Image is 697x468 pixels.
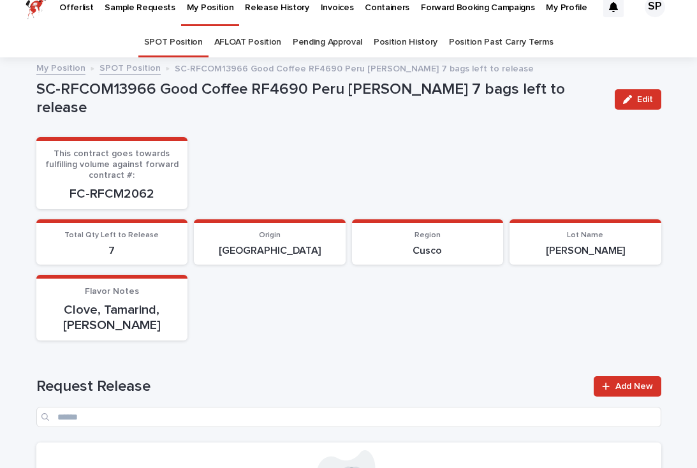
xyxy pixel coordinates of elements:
p: SC-RFCOM13966 Good Coffee RF4690 Peru [PERSON_NAME] 7 bags left to release [36,80,605,117]
a: My Position [36,60,85,75]
p: [GEOGRAPHIC_DATA] [202,245,338,257]
p: [PERSON_NAME] [517,245,654,257]
span: Flavor Notes [85,287,139,296]
span: Region [415,231,441,239]
a: Position Past Carry Terms [449,27,553,57]
p: 7 [44,245,180,257]
a: AFLOAT Position [214,27,281,57]
p: Clove, Tamarind, [PERSON_NAME] [44,302,180,333]
a: Pending Approval [293,27,362,57]
span: Edit [637,95,653,104]
a: SPOT Position [99,60,161,75]
span: Origin [259,231,281,239]
p: Cusco [360,245,496,257]
span: Add New [615,382,653,391]
button: Edit [615,89,661,110]
a: Add New [594,376,661,397]
span: Total Qty Left to Release [64,231,159,239]
input: Search [36,407,661,427]
span: Lot Name [567,231,603,239]
span: This contract goes towards fulfilling volume against forward contract #: [45,149,179,180]
a: SPOT Position [144,27,203,57]
a: Position History [374,27,437,57]
p: FC-RFCM2062 [44,186,180,201]
h1: Request Release [36,377,587,396]
p: SC-RFCOM13966 Good Coffee RF4690 Peru [PERSON_NAME] 7 bags left to release [175,61,534,75]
